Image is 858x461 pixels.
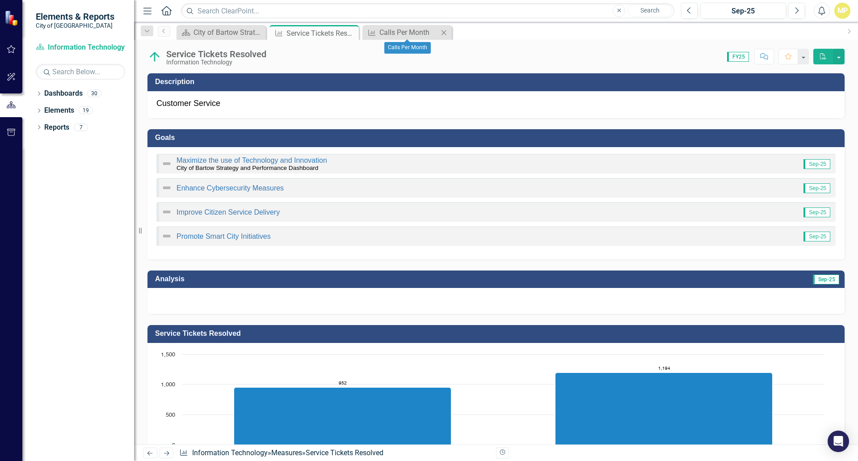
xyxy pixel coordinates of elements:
span: Sep-25 [803,183,830,193]
img: Not Defined [161,231,172,241]
div: 7 [74,123,88,131]
span: Sep-25 [813,275,839,284]
div: Sep-25 [703,6,783,17]
text: 952 [339,381,347,385]
a: Elements [44,106,74,116]
a: Information Technology [36,42,125,53]
div: 19 [79,107,93,114]
h3: Description [155,78,840,86]
a: Enhance Cybersecurity Measures [177,184,284,192]
text: 1,500 [161,352,175,358]
text: 1,194 [658,366,670,371]
span: Sep-25 [803,207,830,217]
img: Not Defined [161,182,172,193]
span: Search [640,7,660,14]
div: » » [179,448,489,458]
div: Calls Per Month [384,42,431,54]
img: ClearPoint Strategy [4,9,21,26]
path: FY25, 1,194. Actual. [555,373,773,445]
div: Service Tickets Resolved [166,49,266,59]
div: Service Tickets Resolved [306,448,383,457]
img: Not Defined [161,207,172,217]
h3: Goals [155,134,840,142]
div: Open Intercom Messenger [828,431,849,452]
img: On Target [147,50,162,64]
span: Elements & Reports [36,11,114,22]
a: Improve Citizen Service Delivery [177,208,280,216]
text: 1,000 [161,382,175,388]
small: City of [GEOGRAPHIC_DATA] [36,22,114,29]
div: Calls Per Month [379,27,438,38]
span: Sep-25 [803,159,830,169]
div: City of Bartow Strategy and Performance Dashboard [193,27,264,38]
button: Sep-25 [700,3,786,19]
input: Search Below... [36,64,125,80]
a: Promote Smart City Initiatives [177,233,271,240]
button: MP [834,3,850,19]
h3: Service Tickets Resolved [155,330,840,338]
div: Information Technology [166,59,266,66]
a: Measures [271,448,302,457]
button: Search [627,4,672,17]
span: Sep-25 [803,232,830,241]
text: 500 [166,412,175,418]
a: Reports [44,123,69,133]
div: Service Tickets Resolved [286,28,357,39]
a: Dashboards [44,89,83,99]
h3: Analysis [155,275,511,283]
small: City of Bartow Strategy and Performance Dashboard [177,165,318,171]
a: City of Bartow Strategy and Performance Dashboard [179,27,264,38]
span: Customer Service [156,99,220,108]
div: 30 [87,90,101,97]
input: Search ClearPoint... [181,3,674,19]
path: FY24, 952. Actual. [234,388,451,445]
text: 0 [172,443,175,448]
img: Not Defined [161,158,172,169]
a: Information Technology [192,448,268,457]
a: Calls Per Month [365,27,438,38]
a: Maximize the use of Technology and Innovation [177,156,327,164]
span: FY25 [727,52,749,62]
